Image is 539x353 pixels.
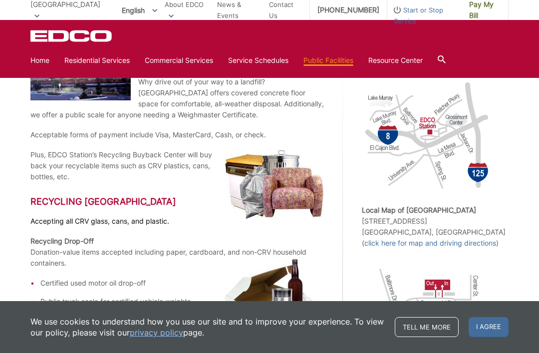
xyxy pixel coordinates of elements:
img: Recycling [224,258,324,332]
a: Public Facilities [303,55,353,66]
strong: Recycling Drop-Off [30,237,94,245]
span: English [114,2,165,18]
p: Acceptable forms of payment include Visa, MasterCard, Cash, or check. [30,129,324,140]
p: Donation-value items accepted including paper, cardboard, and non-CRV household containers. [30,236,324,269]
a: click here for map and driving directions [364,238,496,249]
a: Residential Services [64,55,130,66]
span: Accepting all CRV glass, cans, and plastic. [30,217,169,225]
a: EDCD logo. Return to the homepage. [30,30,113,42]
li: Certified used motor oil drop-off [40,278,324,289]
img: Bulky Trash [224,149,324,219]
span: I agree [469,317,509,337]
img: map [362,76,492,196]
a: Service Schedules [228,55,288,66]
h2: Recycling [GEOGRAPHIC_DATA] [30,196,324,207]
a: Home [30,55,49,66]
a: Resource Center [368,55,423,66]
strong: Local Map of [GEOGRAPHIC_DATA] [362,206,476,214]
p: We use cookies to understand how you use our site and to improve your experience. To view our pol... [30,316,385,338]
p: Why drive out of your way to a landfill? [GEOGRAPHIC_DATA] offers covered concrete floor space fo... [30,76,324,120]
p: [STREET_ADDRESS] [GEOGRAPHIC_DATA], [GEOGRAPHIC_DATA] ( ) [362,205,509,249]
a: privacy policy [130,327,183,338]
p: Plus, EDCO Station’s Recycling Buyback Center will buy back your recyclable items such as CRV pla... [30,149,324,182]
li: Public truck scale for certified vehicle weights [40,296,324,307]
a: Commercial Services [145,55,213,66]
a: Tell me more [395,317,459,337]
